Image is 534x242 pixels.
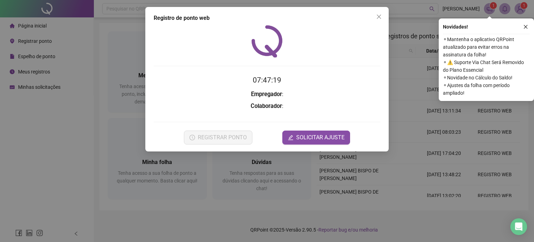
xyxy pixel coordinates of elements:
[443,36,530,58] span: ⚬ Mantenha o aplicativo QRPoint atualizado para evitar erros na assinatura da folha!
[184,131,252,145] button: REGISTRAR PONTO
[251,25,283,57] img: QRPoint
[288,135,293,140] span: edit
[154,102,380,111] h3: :
[523,24,528,29] span: close
[443,23,468,31] span: Novidades !
[510,218,527,235] div: Open Intercom Messenger
[253,76,281,84] time: 07:47:19
[154,90,380,99] h3: :
[282,131,350,145] button: editSOLICITAR AJUSTE
[373,11,385,22] button: Close
[251,103,282,109] strong: Colaborador
[296,133,345,142] span: SOLICITAR AJUSTE
[443,58,530,74] span: ⚬ ⚠️ Suporte Via Chat Será Removido do Plano Essencial
[154,14,380,22] div: Registro de ponto web
[376,14,382,19] span: close
[251,91,282,97] strong: Empregador
[443,74,530,81] span: ⚬ Novidade no Cálculo do Saldo!
[443,81,530,97] span: ⚬ Ajustes da folha com período ampliado!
